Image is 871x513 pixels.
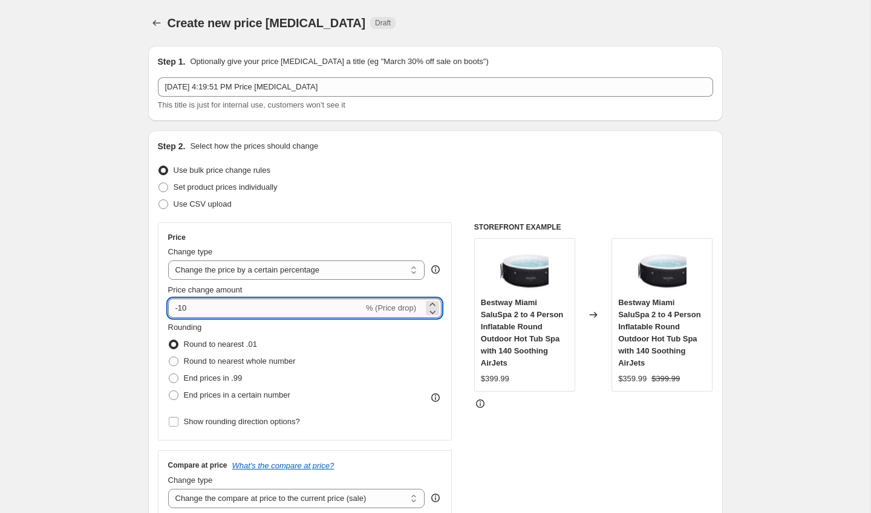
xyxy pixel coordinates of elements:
span: Rounding [168,323,202,332]
span: Bestway Miami SaluSpa 2 to 4 Person Inflatable Round Outdoor Hot Tub Spa with 140 Soothing AirJets [618,298,701,367]
span: Round to nearest .01 [184,340,257,349]
div: help [429,263,442,276]
span: Round to nearest whole number [184,357,296,366]
input: 30% off holiday sale [158,77,713,97]
span: Change type [168,247,213,256]
button: Price change jobs [148,15,165,31]
span: % (Price drop) [366,303,416,312]
span: End prices in a certain number [184,390,290,399]
p: Select how the prices should change [190,140,318,152]
span: Use bulk price change rules [174,166,270,175]
h6: STOREFRONT EXAMPLE [474,222,713,232]
span: End prices in .99 [184,373,243,382]
h3: Price [168,233,186,242]
span: Set product prices individually [174,182,278,192]
h3: Compare at price [168,460,227,470]
p: Optionally give your price [MEDICAL_DATA] a title (eg "March 30% off sale on boots") [190,56,488,68]
div: help [429,492,442,504]
h2: Step 2. [158,140,186,152]
input: -15 [168,298,364,318]
strike: $399.99 [651,373,680,385]
span: Create new price [MEDICAL_DATA] [168,16,366,30]
button: What's the compare at price? [232,461,334,470]
img: 31U7DpGmvbL_80x.jpg [638,245,687,293]
div: $359.99 [618,373,647,385]
h2: Step 1. [158,56,186,68]
img: 31U7DpGmvbL_80x.jpg [500,245,549,293]
span: Bestway Miami SaluSpa 2 to 4 Person Inflatable Round Outdoor Hot Tub Spa with 140 Soothing AirJets [481,298,564,367]
div: $399.99 [481,373,509,385]
span: This title is just for internal use, customers won't see it [158,100,345,109]
span: Draft [375,18,391,28]
span: Show rounding direction options? [184,417,300,426]
span: Use CSV upload [174,199,232,208]
span: Change type [168,476,213,485]
span: Price change amount [168,285,243,294]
